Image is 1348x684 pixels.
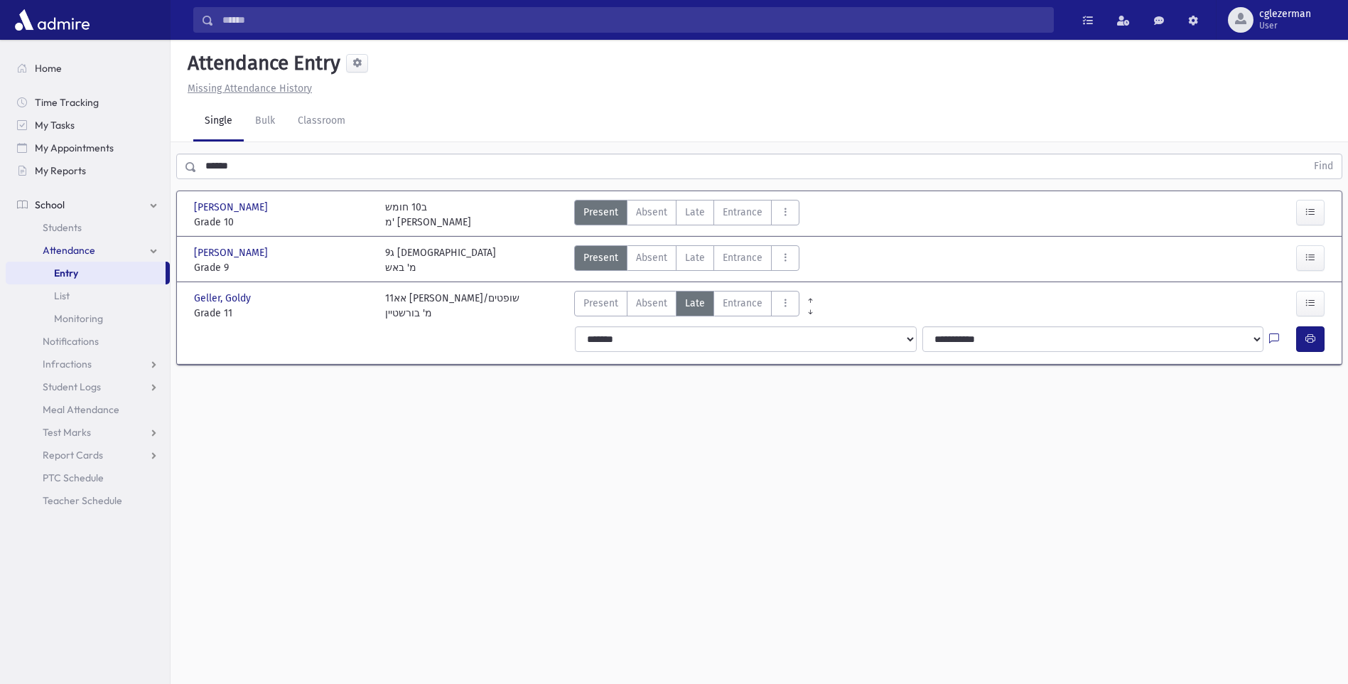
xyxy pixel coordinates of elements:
span: [PERSON_NAME] [194,200,271,215]
span: Student Logs [43,380,101,393]
div: AttTypes [574,291,799,321]
span: Report Cards [43,449,103,461]
span: Present [583,205,618,220]
span: Teacher Schedule [43,494,122,507]
a: Attendance [6,239,170,262]
span: Notifications [43,335,99,348]
a: Home [6,57,170,80]
a: Notifications [6,330,170,353]
span: My Appointments [35,141,114,154]
span: Entrance [723,205,762,220]
span: Late [685,296,705,311]
a: Single [193,102,244,141]
a: My Tasks [6,114,170,137]
span: Late [685,250,705,265]
span: Attendance [43,244,95,257]
a: Monitoring [6,307,170,330]
u: Missing Attendance History [188,82,312,95]
span: cglezerman [1259,9,1311,20]
span: Infractions [43,358,92,370]
a: Classroom [286,102,357,141]
a: Students [6,216,170,239]
a: Meal Attendance [6,398,170,421]
a: My Appointments [6,137,170,159]
div: ב10 חומש מ' [PERSON_NAME] [385,200,471,230]
div: AttTypes [574,200,799,230]
span: School [35,198,65,211]
span: List [54,289,70,302]
div: 9ג [DEMOGRAPHIC_DATA] מ' באש [385,245,496,275]
span: Present [583,250,618,265]
a: Bulk [244,102,286,141]
span: Absent [636,250,667,265]
img: AdmirePro [11,6,93,34]
span: Time Tracking [35,96,99,109]
a: Infractions [6,353,170,375]
span: Present [583,296,618,311]
span: [PERSON_NAME] [194,245,271,260]
a: Entry [6,262,166,284]
a: Time Tracking [6,91,170,114]
span: Grade 10 [194,215,371,230]
a: My Reports [6,159,170,182]
span: User [1259,20,1311,31]
h5: Attendance Entry [182,51,340,75]
span: PTC Schedule [43,471,104,484]
button: Find [1305,154,1342,178]
span: My Reports [35,164,86,177]
span: Home [35,62,62,75]
span: Entrance [723,296,762,311]
span: Entry [54,267,78,279]
span: Geller, Goldy [194,291,254,306]
span: Students [43,221,82,234]
a: List [6,284,170,307]
a: Missing Attendance History [182,82,312,95]
span: Absent [636,296,667,311]
a: Teacher Schedule [6,489,170,512]
a: Report Cards [6,444,170,466]
span: Late [685,205,705,220]
a: PTC Schedule [6,466,170,489]
div: AttTypes [574,245,799,275]
a: Student Logs [6,375,170,398]
span: Grade 9 [194,260,371,275]
span: Monitoring [54,312,103,325]
input: Search [214,7,1053,33]
span: Absent [636,205,667,220]
a: School [6,193,170,216]
span: My Tasks [35,119,75,132]
div: אא11 [PERSON_NAME]/שופטים מ' בורשטיין [385,291,519,321]
span: Test Marks [43,426,91,439]
span: Entrance [723,250,762,265]
span: Grade 11 [194,306,371,321]
a: Test Marks [6,421,170,444]
span: Meal Attendance [43,403,119,416]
